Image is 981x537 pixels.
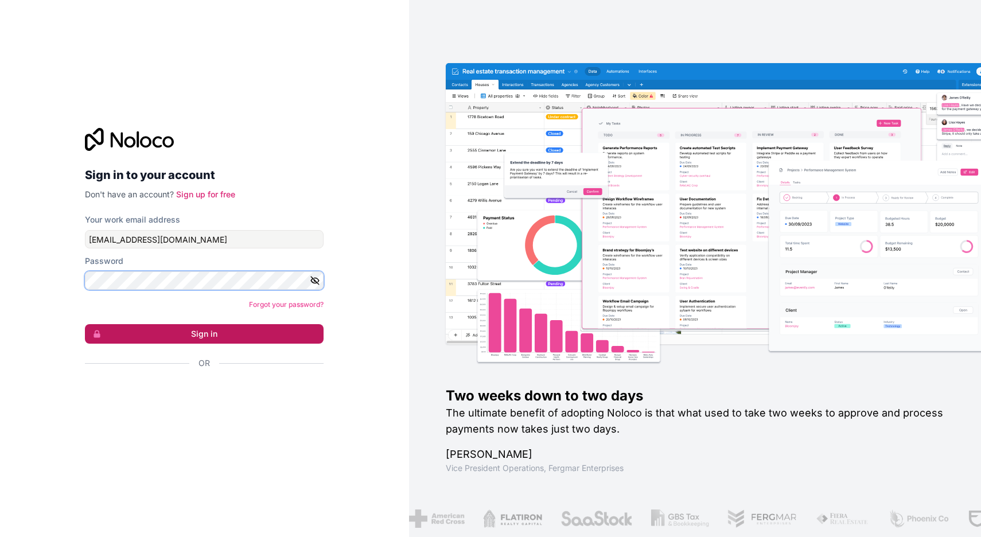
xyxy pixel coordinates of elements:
h2: The ultimate benefit of adopting Noloco is that what used to take two weeks to approve and proces... [446,405,945,437]
img: /assets/flatiron-C8eUkumj.png [482,509,542,528]
label: Your work email address [85,214,180,225]
label: Password [85,255,123,267]
span: Don't have an account? [85,189,174,199]
img: /assets/american-red-cross-BAupjrZR.png [408,509,464,528]
h1: Vice President Operations , Fergmar Enterprises [446,462,945,474]
div: Se connecter avec Google. S'ouvre dans un nouvel onglet. [85,382,314,407]
a: Forgot your password? [249,300,324,309]
h2: Sign in to your account [85,165,324,185]
img: /assets/phoenix-BREaitsQ.png [887,509,949,528]
input: Email address [85,230,324,248]
a: Sign up for free [176,189,235,199]
img: /assets/gbstax-C-GtDUiK.png [651,509,709,528]
iframe: Bouton "Se connecter avec Google" [79,382,320,407]
h1: [PERSON_NAME] [446,446,945,462]
img: /assets/saastock-C6Zbiodz.png [560,509,632,528]
img: /assets/fiera-fwj2N5v4.png [815,509,869,528]
h1: Two weeks down to two days [446,387,945,405]
input: Password [85,271,324,290]
img: /assets/fergmar-CudnrXN5.png [727,509,797,528]
span: Or [198,357,210,369]
button: Sign in [85,324,324,344]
